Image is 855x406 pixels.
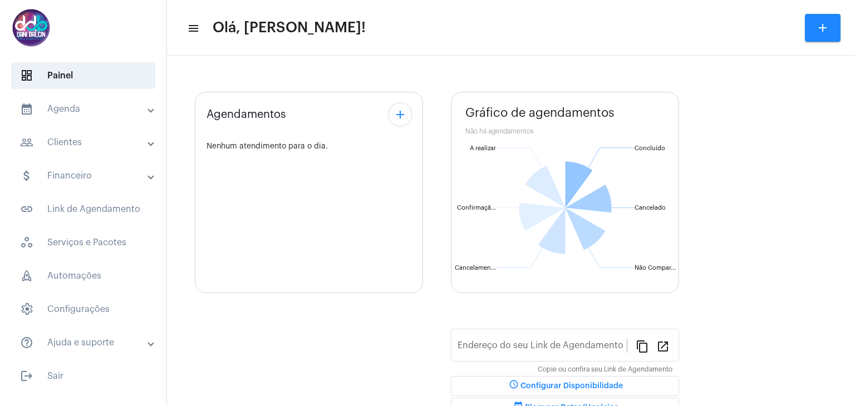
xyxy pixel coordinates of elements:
[7,129,166,156] mat-expansion-panel-header: sidenav iconClientes
[20,69,33,82] span: sidenav icon
[635,145,665,151] text: Concluído
[20,136,149,149] mat-panel-title: Clientes
[507,382,623,390] span: Configurar Disponibilidade
[538,366,672,374] mat-hint: Copie ou confira seu Link de Agendamento
[20,269,33,283] span: sidenav icon
[20,102,33,116] mat-icon: sidenav icon
[636,339,649,353] mat-icon: content_copy
[9,6,53,50] img: 5016df74-caca-6049-816a-988d68c8aa82.png
[816,21,829,34] mat-icon: add
[11,196,155,222] span: Link de Agendamento
[20,102,149,116] mat-panel-title: Agenda
[11,263,155,289] span: Automações
[11,363,155,389] span: Sair
[20,169,149,182] mat-panel-title: Financeiro
[20,303,33,316] span: sidenav icon
[20,369,33,383] mat-icon: sidenav icon
[7,96,166,122] mat-expansion-panel-header: sidenav iconAgenda
[11,296,155,323] span: Configurações
[455,265,496,271] text: Cancelamen...
[394,108,407,121] mat-icon: add
[207,142,411,151] div: Nenhum atendimento para o dia.
[11,229,155,256] span: Serviços e Pacotes
[507,379,520,393] mat-icon: schedule
[635,205,666,211] text: Cancelado
[656,339,670,353] mat-icon: open_in_new
[187,22,198,35] mat-icon: sidenav icon
[213,19,366,37] span: Olá, [PERSON_NAME]!
[470,145,496,151] text: A realizar
[7,162,166,189] mat-expansion-panel-header: sidenav iconFinanceiro
[451,376,679,396] button: Configurar Disponibilidade
[207,108,286,121] span: Agendamentos
[20,136,33,149] mat-icon: sidenav icon
[11,62,155,89] span: Painel
[20,236,33,249] span: sidenav icon
[20,336,33,349] mat-icon: sidenav icon
[20,202,33,216] mat-icon: sidenav icon
[20,336,149,349] mat-panel-title: Ajuda e suporte
[457,205,496,211] text: Confirmaçã...
[20,169,33,182] mat-icon: sidenav icon
[458,343,627,353] input: Link
[635,265,676,271] text: Não Compar...
[7,329,166,356] mat-expansion-panel-header: sidenav iconAjuda e suporte
[465,106,615,120] span: Gráfico de agendamentos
